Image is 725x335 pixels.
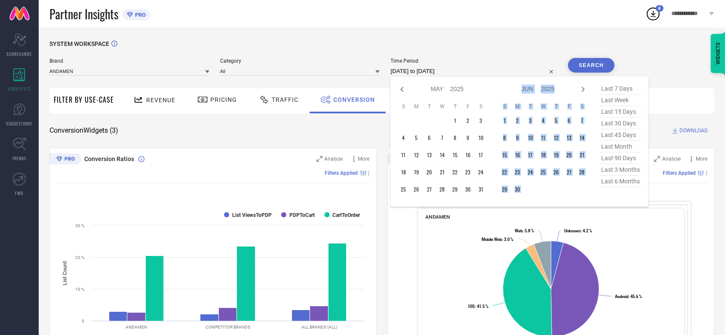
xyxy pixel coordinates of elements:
text: List ViewsToPDP [232,212,272,218]
td: Tue Jun 17 2025 [524,149,537,161]
tspan: IOS [468,304,474,309]
span: last 3 months [599,164,642,176]
td: Thu Jun 26 2025 [550,166,562,179]
td: Mon May 26 2025 [410,183,423,196]
span: Category [220,58,380,64]
td: Sun May 04 2025 [397,131,410,144]
span: last month [599,141,642,152]
text: 10 % [75,287,84,292]
td: Tue May 27 2025 [423,183,436,196]
span: Partner Insights [49,5,118,23]
span: Traffic [272,96,298,103]
th: Monday [410,103,423,110]
span: 4 [658,6,661,11]
div: Previous month [397,84,407,94]
td: Mon Jun 09 2025 [511,131,524,144]
span: | [706,170,707,176]
td: Fri May 09 2025 [461,131,474,144]
td: Sun May 18 2025 [397,166,410,179]
th: Saturday [575,103,588,110]
td: Sat May 03 2025 [474,114,487,127]
svg: Zoom [316,156,323,162]
span: FWD [15,190,24,196]
th: Friday [562,103,575,110]
tspan: Unknown [564,229,581,234]
td: Tue May 06 2025 [423,131,436,144]
th: Wednesday [537,103,550,110]
th: Sunday [397,103,410,110]
td: Mon Jun 23 2025 [511,166,524,179]
text: ALL BRANDS (ALL) [301,325,337,329]
td: Fri May 23 2025 [461,166,474,179]
span: WORKSPACE [8,85,31,92]
span: | [369,170,370,176]
td: Mon May 12 2025 [410,149,423,161]
th: Thursday [550,103,562,110]
td: Thu May 22 2025 [449,166,461,179]
td: Sun May 25 2025 [397,183,410,196]
span: Conversion Widgets ( 3 ) [49,126,118,135]
span: Analyse [325,156,343,162]
span: PRO [133,12,146,18]
span: Time Period [390,58,557,64]
td: Sun Jun 22 2025 [498,166,511,179]
td: Sat May 17 2025 [474,149,487,161]
td: Tue Jun 24 2025 [524,166,537,179]
span: Filters Applied [325,170,358,176]
th: Monday [511,103,524,110]
button: Search [568,58,614,73]
td: Mon Jun 16 2025 [511,149,524,161]
th: Wednesday [436,103,449,110]
td: Thu May 29 2025 [449,183,461,196]
div: Open download list [645,6,661,21]
td: Wed May 28 2025 [436,183,449,196]
td: Thu May 01 2025 [449,114,461,127]
text: 20 % [75,255,84,260]
td: Wed May 07 2025 [436,131,449,144]
tspan: Android [615,295,628,299]
span: SUGGESTIONS [6,120,33,127]
text: : 41.5 % [468,304,488,309]
td: Thu May 08 2025 [449,131,461,144]
td: Wed Jun 11 2025 [537,131,550,144]
th: Thursday [449,103,461,110]
div: Premium [49,153,81,166]
span: last 45 days [599,129,642,141]
td: Wed Jun 25 2025 [537,166,550,179]
td: Fri May 16 2025 [461,149,474,161]
text: 0 [82,319,84,323]
text: CartToOrder [333,212,361,218]
td: Wed Jun 04 2025 [537,114,550,127]
text: PDPToCart [289,212,315,218]
text: : 45.6 % [615,295,642,299]
td: Wed May 21 2025 [436,166,449,179]
tspan: List Count [62,261,68,285]
td: Tue May 20 2025 [423,166,436,179]
th: Sunday [498,103,511,110]
td: Sun Jun 29 2025 [498,183,511,196]
td: Sun Jun 01 2025 [498,114,511,127]
td: Mon May 19 2025 [410,166,423,179]
tspan: Web [514,228,522,233]
td: Thu Jun 12 2025 [550,131,562,144]
div: Next month [578,84,588,94]
td: Sat Jun 07 2025 [575,114,588,127]
span: SCORECARDS [7,51,32,57]
text: ANDAMEN [126,325,147,329]
td: Fri Jun 13 2025 [562,131,575,144]
text: : 5.8 % [514,228,534,233]
td: Mon Jun 02 2025 [511,114,524,127]
td: Mon May 05 2025 [410,131,423,144]
td: Tue May 13 2025 [423,149,436,161]
span: last 15 days [599,106,642,118]
span: Pricing [210,96,237,103]
td: Thu Jun 05 2025 [550,114,562,127]
td: Sun May 11 2025 [397,149,410,161]
td: Sun Jun 15 2025 [498,149,511,161]
span: last 7 days [599,83,642,94]
td: Sat Jun 28 2025 [575,166,588,179]
span: Conversion [333,96,375,103]
span: Brand [49,58,209,64]
text: 30 % [75,223,84,228]
td: Sat May 24 2025 [474,166,487,179]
